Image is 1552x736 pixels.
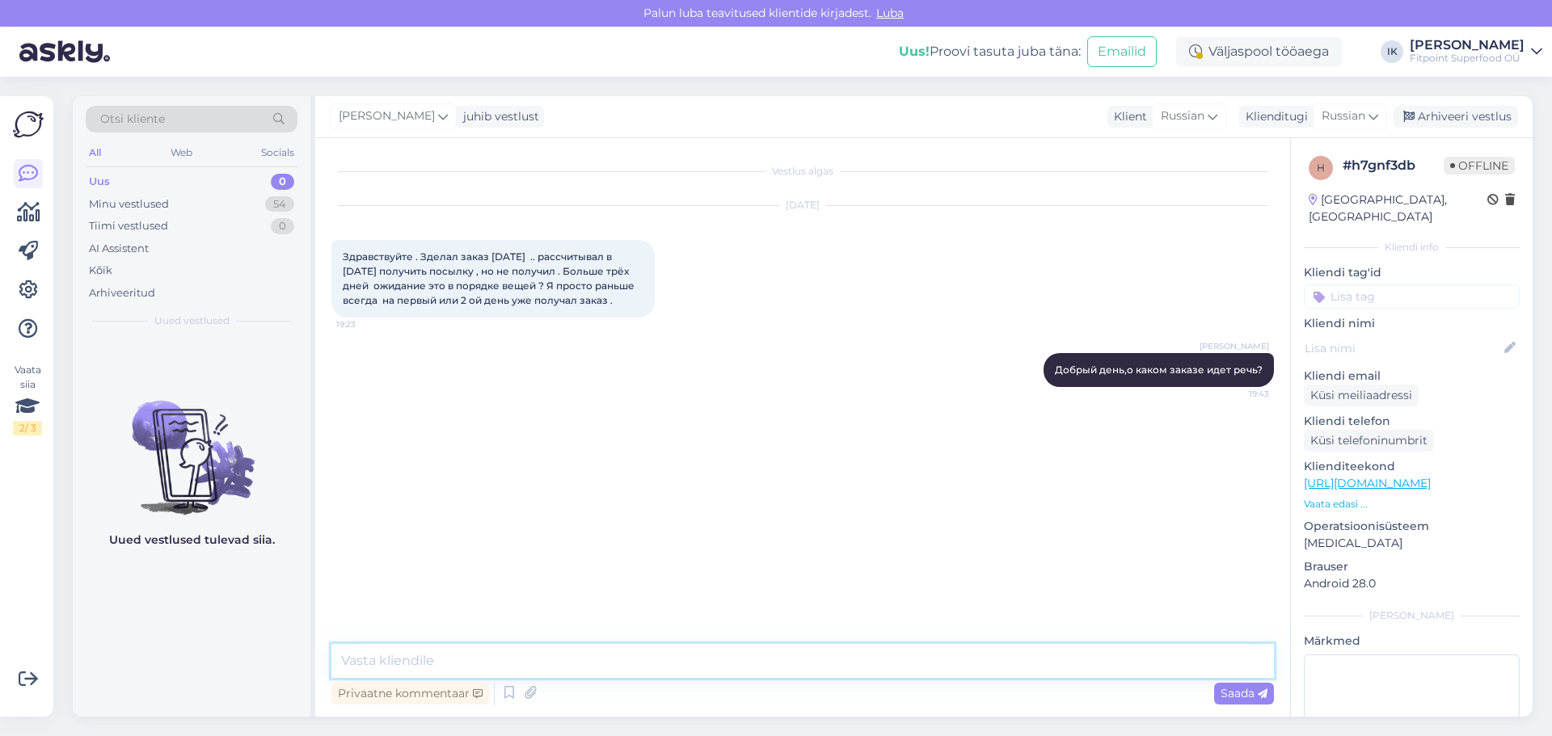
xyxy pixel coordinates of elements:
[100,111,165,128] span: Otsi kliente
[1107,108,1147,125] div: Klient
[331,683,489,704] div: Privaatne kommentaar
[1208,388,1269,400] span: 19:43
[89,196,169,212] div: Minu vestlused
[336,318,397,330] span: 19:23
[1304,608,1520,623] div: [PERSON_NAME]
[154,313,230,328] span: Uued vestlused
[73,372,310,517] img: No chats
[13,363,42,435] div: Vaata siia
[89,218,168,234] div: Tiimi vestlused
[167,142,196,163] div: Web
[1221,686,1267,700] span: Saada
[89,285,155,301] div: Arhiveeritud
[1304,264,1520,281] p: Kliendi tag'id
[13,109,44,140] img: Askly Logo
[343,250,637,306] span: Здравствуйте . Зделал заказ [DATE] .. рассчитывал в [DATE] получить посылку , но не получил . Бол...
[1304,284,1520,309] input: Lisa tag
[1309,191,1487,225] div: [GEOGRAPHIC_DATA], [GEOGRAPHIC_DATA]
[13,421,42,435] div: 2 / 3
[1304,385,1419,406] div: Küsi meiliaadressi
[86,142,104,163] div: All
[1304,458,1520,475] p: Klienditeekond
[331,164,1274,179] div: Vestlus algas
[1304,633,1520,650] p: Märkmed
[1444,157,1515,175] span: Offline
[1304,535,1520,552] p: [MEDICAL_DATA]
[1305,339,1501,357] input: Lisa nimi
[1176,37,1342,66] div: Väljaspool tööaega
[109,532,275,549] p: Uued vestlused tulevad siia.
[265,196,294,212] div: 54
[1200,340,1269,352] span: [PERSON_NAME]
[1304,315,1520,332] p: Kliendi nimi
[1304,240,1520,254] div: Kliendi info
[1317,162,1325,174] span: h
[1304,575,1520,592] p: Android 28.0
[1343,156,1444,175] div: # h7gnf3db
[1304,558,1520,575] p: Brauser
[1304,413,1520,430] p: Kliendi telefon
[1394,106,1518,128] div: Arhiveeri vestlus
[89,174,110,190] div: Uus
[1304,476,1431,490] a: [URL][DOMAIN_NAME]
[271,218,294,234] div: 0
[1161,107,1204,125] span: Russian
[1410,52,1525,65] div: Fitpoint Superfood OÜ
[339,107,435,125] span: [PERSON_NAME]
[89,241,149,257] div: AI Assistent
[1304,518,1520,535] p: Operatsioonisüsteem
[1410,39,1525,52] div: [PERSON_NAME]
[271,174,294,190] div: 0
[1304,368,1520,385] p: Kliendi email
[1381,40,1403,63] div: IK
[1410,39,1542,65] a: [PERSON_NAME]Fitpoint Superfood OÜ
[899,42,1081,61] div: Proovi tasuta juba täna:
[899,44,930,59] b: Uus!
[1322,107,1365,125] span: Russian
[871,6,909,20] span: Luba
[331,198,1274,212] div: [DATE]
[89,263,112,279] div: Kõik
[258,142,297,163] div: Socials
[457,108,539,125] div: juhib vestlust
[1087,36,1157,67] button: Emailid
[1239,108,1308,125] div: Klienditugi
[1304,497,1520,511] p: Vaata edasi ...
[1055,364,1263,376] span: Добрый день,о каком заказе идет речь?
[1304,430,1434,452] div: Küsi telefoninumbrit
